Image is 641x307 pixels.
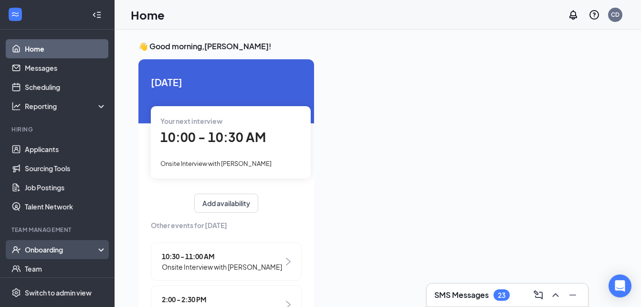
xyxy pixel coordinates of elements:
[567,9,579,21] svg: Notifications
[25,140,106,159] a: Applicants
[160,129,266,145] span: 10:00 - 10:30 AM
[11,125,105,133] div: Hiring
[138,41,617,52] h3: 👋 Good morning, [PERSON_NAME] !
[11,101,21,111] svg: Analysis
[160,117,222,125] span: Your next interview
[162,294,265,305] span: 2:00 - 2:30 PM
[25,245,98,254] div: Onboarding
[609,274,631,297] div: Open Intercom Messenger
[611,11,620,19] div: CD
[531,287,546,303] button: ComposeMessage
[550,289,561,301] svg: ChevronUp
[25,101,107,111] div: Reporting
[11,288,21,297] svg: Settings
[25,58,106,77] a: Messages
[160,160,272,167] span: Onsite Interview with [PERSON_NAME]
[11,245,21,254] svg: UserCheck
[25,77,106,97] a: Scheduling
[25,159,106,178] a: Sourcing Tools
[11,10,20,19] svg: WorkstreamLogo
[565,287,580,303] button: Minimize
[498,291,505,299] div: 23
[25,259,106,278] a: Team
[434,290,489,300] h3: SMS Messages
[567,289,578,301] svg: Minimize
[131,7,165,23] h1: Home
[25,178,106,197] a: Job Postings
[548,287,563,303] button: ChevronUp
[533,289,544,301] svg: ComposeMessage
[151,75,302,89] span: [DATE]
[11,226,105,234] div: Team Management
[162,251,282,262] span: 10:30 - 11:00 AM
[25,197,106,216] a: Talent Network
[588,9,600,21] svg: QuestionInfo
[25,39,106,58] a: Home
[92,10,102,20] svg: Collapse
[194,194,258,213] button: Add availability
[162,262,282,272] span: Onsite Interview with [PERSON_NAME]
[25,288,92,297] div: Switch to admin view
[151,220,302,230] span: Other events for [DATE]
